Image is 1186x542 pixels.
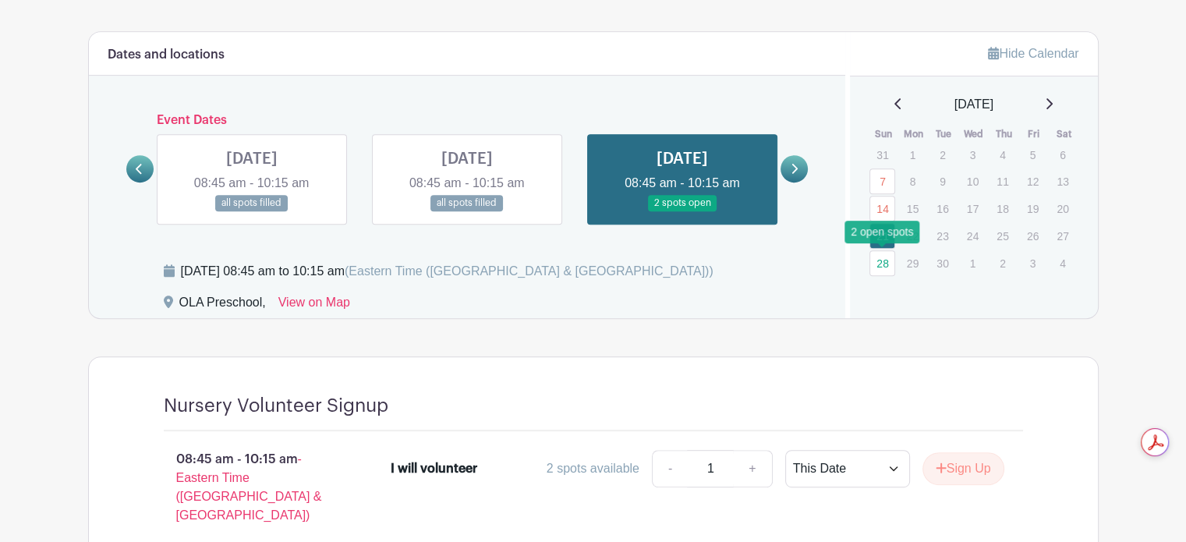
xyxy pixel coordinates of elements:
[990,251,1015,275] p: 2
[990,197,1015,221] p: 18
[988,47,1078,60] a: Hide Calendar
[869,126,899,142] th: Sun
[929,251,955,275] p: 30
[1050,169,1075,193] p: 13
[278,293,350,318] a: View on Map
[345,264,713,278] span: (Eastern Time ([GEOGRAPHIC_DATA] & [GEOGRAPHIC_DATA]))
[1020,169,1046,193] p: 12
[869,196,895,221] a: 14
[547,459,639,478] div: 2 spots available
[960,169,986,193] p: 10
[990,224,1015,248] p: 25
[960,224,986,248] p: 24
[108,48,225,62] h6: Dates and locations
[922,452,1004,485] button: Sign Up
[1050,251,1075,275] p: 4
[164,395,388,417] h4: Nursery Volunteer Signup
[989,126,1019,142] th: Thu
[900,197,926,221] p: 15
[391,459,477,478] div: I will volunteer
[929,224,955,248] p: 23
[990,143,1015,167] p: 4
[990,169,1015,193] p: 11
[869,143,895,167] p: 31
[1050,197,1075,221] p: 20
[929,197,955,221] p: 16
[1020,197,1046,221] p: 19
[900,251,926,275] p: 29
[154,113,781,128] h6: Event Dates
[929,126,959,142] th: Tue
[733,450,772,487] a: +
[1050,224,1075,248] p: 27
[960,251,986,275] p: 1
[900,169,926,193] p: 8
[1050,143,1075,167] p: 6
[959,126,990,142] th: Wed
[869,250,895,276] a: 28
[960,143,986,167] p: 3
[652,450,688,487] a: -
[1020,251,1046,275] p: 3
[179,293,266,318] div: OLA Preschool,
[844,221,919,243] div: 2 open spots
[900,143,926,167] p: 1
[929,169,955,193] p: 9
[869,168,895,194] a: 7
[139,444,366,531] p: 08:45 am - 10:15 am
[1049,126,1079,142] th: Sat
[960,197,986,221] p: 17
[1020,143,1046,167] p: 5
[1020,224,1046,248] p: 26
[899,126,929,142] th: Mon
[929,143,955,167] p: 2
[1019,126,1050,142] th: Fri
[181,262,713,281] div: [DATE] 08:45 am to 10:15 am
[954,95,993,114] span: [DATE]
